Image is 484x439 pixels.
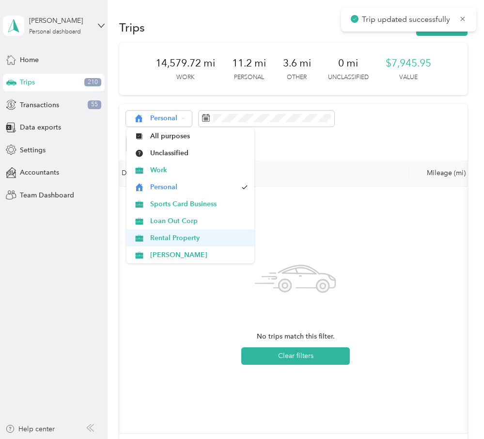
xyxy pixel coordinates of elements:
[20,145,46,155] span: Settings
[5,424,55,434] button: Help center
[150,131,248,141] span: All purposes
[241,347,350,365] button: Clear filters
[362,14,452,26] p: Trip updated successfully
[386,56,431,70] span: $7,945.95
[119,22,145,33] h1: Trips
[150,199,248,209] span: Sports Card Business
[20,190,74,200] span: Team Dashboard
[20,55,39,65] span: Home
[20,122,61,132] span: Data exports
[156,56,215,70] span: 14,579.72 mi
[84,78,101,87] span: 210
[232,56,266,70] span: 11.2 mi
[150,182,237,192] span: Personal
[328,73,369,82] p: Unclassified
[29,16,90,26] div: [PERSON_NAME]
[399,73,418,82] p: Value
[150,216,248,226] span: Loan Out Corp
[287,73,307,82] p: Other
[20,167,59,178] span: Accountants
[283,56,311,70] span: 3.6 mi
[88,100,101,109] span: 55
[29,29,81,35] div: Personal dashboard
[150,233,248,243] span: Rental Property
[409,160,473,187] th: Mileage (mi)
[176,73,194,82] p: Work
[338,56,358,70] span: 0 mi
[20,100,59,110] span: Transactions
[150,165,248,175] span: Work
[150,148,248,158] span: Unclassified
[257,331,335,342] span: No trips match this filter.
[150,250,248,260] span: [PERSON_NAME]
[234,73,264,82] p: Personal
[20,77,35,87] span: Trips
[187,160,409,187] th: Locations
[150,115,178,122] span: Personal
[430,385,484,439] iframe: Everlance-gr Chat Button Frame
